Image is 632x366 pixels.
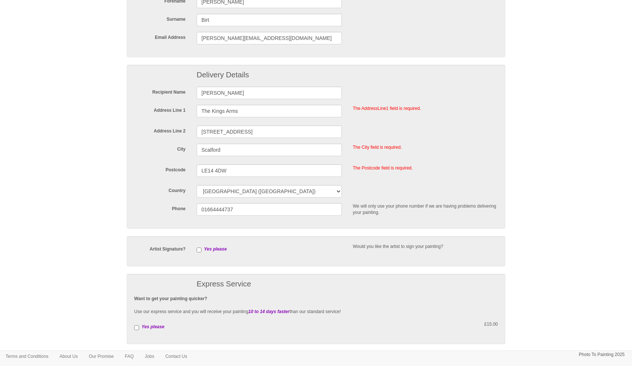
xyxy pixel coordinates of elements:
label: Email Address [129,32,191,41]
label: City [129,144,191,152]
a: FAQ [119,351,139,362]
label: Phone [129,203,191,212]
label: Country [129,185,191,194]
span: The AddressLine1 field is required. [353,106,421,111]
input: Address Line 2 [197,125,342,138]
p: Photo To Painting 2025 [579,351,625,359]
input: Address Line 1 [197,105,342,117]
input: City [197,144,342,156]
input: Recipient's Name [197,87,342,99]
em: Yes please [204,246,227,252]
input: Email Address [197,32,342,44]
label: Address Line 2 [129,125,191,134]
label: Address Line 1 [129,105,191,114]
input: Postcode [197,164,342,177]
span: The City field is required. [353,145,402,150]
input: Surname [197,14,342,26]
em: 10 to 14 days faster [248,309,289,314]
div: We will only use your phone number if we are having problems delivering your painting. [347,203,504,216]
label: Surname [129,14,191,23]
label: Postcode [129,164,191,173]
a: Contact Us [160,351,193,362]
a: Jobs [139,351,160,362]
strong: Want to get your painting quicker? [134,296,207,301]
a: Our Promise [83,351,119,362]
span: The Postcode field is required. [353,165,413,171]
a: About Us [54,351,83,362]
div: £15.00 [316,321,503,328]
p: Delivery Details [197,68,342,82]
input: Phone Number [197,203,342,216]
div: Use our express service and you will receive your painting than our standard service! [129,296,503,321]
div: Would you like the artist to sign your painting? [347,244,504,250]
em: Yes please [142,324,164,329]
p: Express Service [197,278,498,291]
label: Recipient Name [129,87,191,95]
label: Artist Signature? [129,244,191,252]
